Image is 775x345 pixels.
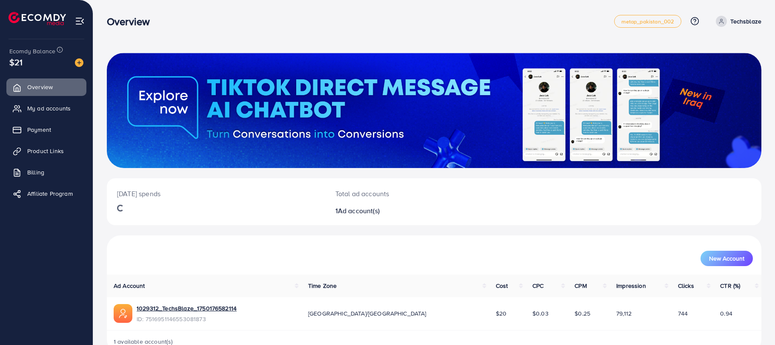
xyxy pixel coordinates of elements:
p: Total ad accounts [335,188,479,199]
span: 0.94 [720,309,732,318]
a: Product Links [6,142,86,159]
span: $21 [9,56,23,68]
span: 744 [678,309,688,318]
a: My ad accounts [6,100,86,117]
span: Product Links [27,147,64,155]
span: Time Zone [308,281,337,290]
span: $0.25 [575,309,590,318]
span: 79,112 [616,309,632,318]
img: menu [75,16,85,26]
h3: Overview [107,15,157,28]
span: CPM [575,281,586,290]
p: Techsblaze [730,16,761,26]
img: ic-ads-acc.e4c84228.svg [114,304,132,323]
span: Overview [27,83,53,91]
p: [DATE] spends [117,188,315,199]
img: logo [9,12,66,25]
span: Cost [496,281,508,290]
span: CPC [532,281,543,290]
span: CTR (%) [720,281,740,290]
a: Affiliate Program [6,185,86,202]
button: New Account [701,251,753,266]
h2: 1 [335,207,479,215]
span: $20 [496,309,506,318]
span: New Account [709,255,744,261]
a: Billing [6,164,86,181]
span: $0.03 [532,309,549,318]
img: image [75,58,83,67]
a: Overview [6,78,86,96]
span: [GEOGRAPHIC_DATA]/[GEOGRAPHIC_DATA] [308,309,426,318]
a: 1029312_TechsBlaze_1750176582114 [137,304,237,313]
a: Payment [6,121,86,138]
span: Billing [27,168,44,177]
span: ID: 7516951146553081873 [137,315,237,323]
span: Payment [27,125,51,134]
span: Ad account(s) [338,206,380,215]
span: metap_pakistan_002 [621,19,675,24]
span: My ad accounts [27,104,71,113]
a: Techsblaze [712,16,761,27]
a: metap_pakistan_002 [614,15,682,28]
span: Clicks [678,281,694,290]
span: Ad Account [114,281,145,290]
span: Ecomdy Balance [9,47,55,55]
span: Impression [616,281,646,290]
span: Affiliate Program [27,189,73,198]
